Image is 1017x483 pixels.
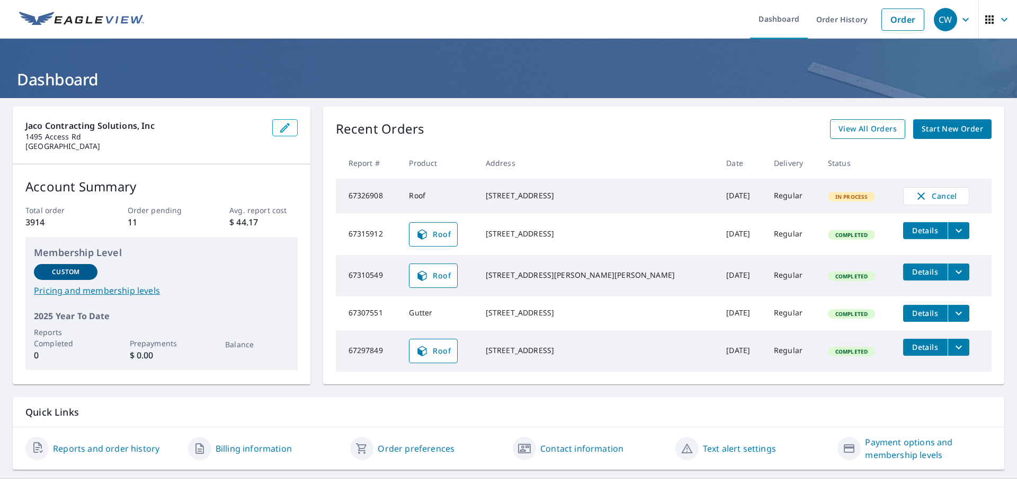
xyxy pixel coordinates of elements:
p: Avg. report cost [229,205,297,216]
td: Roof [400,179,477,214]
p: Recent Orders [336,119,425,139]
a: View All Orders [830,119,905,139]
p: Prepayments [130,338,193,349]
td: [DATE] [718,296,765,330]
span: Details [909,342,941,352]
h1: Dashboard [13,68,1004,90]
a: Start New Order [913,119,992,139]
p: 3914 [25,216,93,229]
div: [STREET_ADDRESS] [486,308,710,318]
p: $ 44.17 [229,216,297,229]
p: Reports Completed [34,327,97,349]
td: [DATE] [718,214,765,255]
span: Completed [829,273,874,280]
span: Roof [416,269,451,282]
div: [STREET_ADDRESS] [486,190,710,201]
td: 67315912 [336,214,401,255]
button: detailsBtn-67310549 [903,264,948,280]
div: [STREET_ADDRESS] [486,345,710,356]
span: Completed [829,348,874,355]
p: Account Summary [25,177,298,196]
button: filesDropdownBtn-67307551 [948,305,969,322]
td: Gutter [400,296,477,330]
p: Total order [25,205,93,216]
a: Billing information [216,442,292,455]
span: Roof [416,228,451,241]
th: Address [477,147,718,179]
td: 67310549 [336,255,401,296]
td: 67297849 [336,330,401,372]
td: Regular [765,179,819,214]
p: 0 [34,349,97,362]
span: Completed [829,310,874,318]
img: EV Logo [19,12,144,28]
span: Cancel [914,190,958,203]
span: View All Orders [838,122,897,136]
p: 2025 Year To Date [34,310,289,322]
td: 67307551 [336,296,401,330]
button: filesDropdownBtn-67297849 [948,339,969,356]
span: In Process [829,193,875,200]
p: $ 0.00 [130,349,193,362]
td: 67326908 [336,179,401,214]
th: Status [819,147,895,179]
th: Product [400,147,477,179]
div: CW [934,8,957,31]
td: [DATE] [718,179,765,214]
div: [STREET_ADDRESS] [486,229,710,239]
a: Roof [409,339,458,363]
a: Pricing and membership levels [34,284,289,297]
button: detailsBtn-67307551 [903,305,948,322]
a: Payment options and membership levels [865,436,992,461]
span: Details [909,267,941,277]
a: Contact information [540,442,623,455]
p: 11 [128,216,195,229]
span: Roof [416,345,451,357]
span: Completed [829,231,874,239]
td: Regular [765,296,819,330]
a: Reports and order history [53,442,159,455]
p: Order pending [128,205,195,216]
a: Order [881,8,924,31]
a: Roof [409,264,458,288]
p: 1495 Access Rd [25,132,264,142]
a: Roof [409,222,458,247]
p: Custom [52,267,79,277]
p: Quick Links [25,406,992,419]
a: Order preferences [378,442,454,455]
th: Report # [336,147,401,179]
a: Text alert settings [703,442,776,455]
p: Jaco Contracting Solutions, Inc [25,119,264,132]
button: detailsBtn-67315912 [903,222,948,239]
td: [DATE] [718,255,765,296]
th: Delivery [765,147,819,179]
span: Start New Order [922,122,983,136]
td: Regular [765,330,819,372]
button: filesDropdownBtn-67315912 [948,222,969,239]
span: Details [909,225,941,235]
button: detailsBtn-67297849 [903,339,948,356]
span: Details [909,308,941,318]
p: [GEOGRAPHIC_DATA] [25,142,264,151]
td: Regular [765,214,819,255]
div: [STREET_ADDRESS][PERSON_NAME][PERSON_NAME] [486,270,710,280]
td: Regular [765,255,819,296]
th: Date [718,147,765,179]
button: Cancel [903,187,969,205]
button: filesDropdownBtn-67310549 [948,264,969,280]
p: Membership Level [34,245,289,260]
td: [DATE] [718,330,765,372]
p: Balance [225,339,289,350]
